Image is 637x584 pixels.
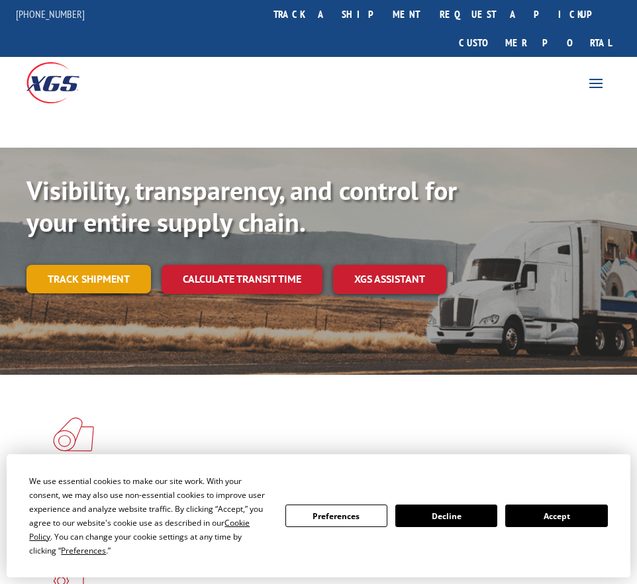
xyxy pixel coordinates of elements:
[53,417,94,452] img: xgs-icon-total-supply-chain-intelligence-red
[449,28,621,57] a: Customer Portal
[7,454,630,577] div: Cookie Consent Prompt
[285,505,387,527] button: Preferences
[61,545,106,556] span: Preferences
[29,474,269,558] div: We use essential cookies to make our site work. With your consent, we may also use non-essential ...
[333,265,446,293] a: XGS ASSISTANT
[16,7,85,21] a: [PHONE_NUMBER]
[26,173,457,239] b: Visibility, transparency, and control for your entire supply chain.
[395,505,497,527] button: Decline
[26,265,151,293] a: Track shipment
[505,505,607,527] button: Accept
[162,265,322,293] a: Calculate transit time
